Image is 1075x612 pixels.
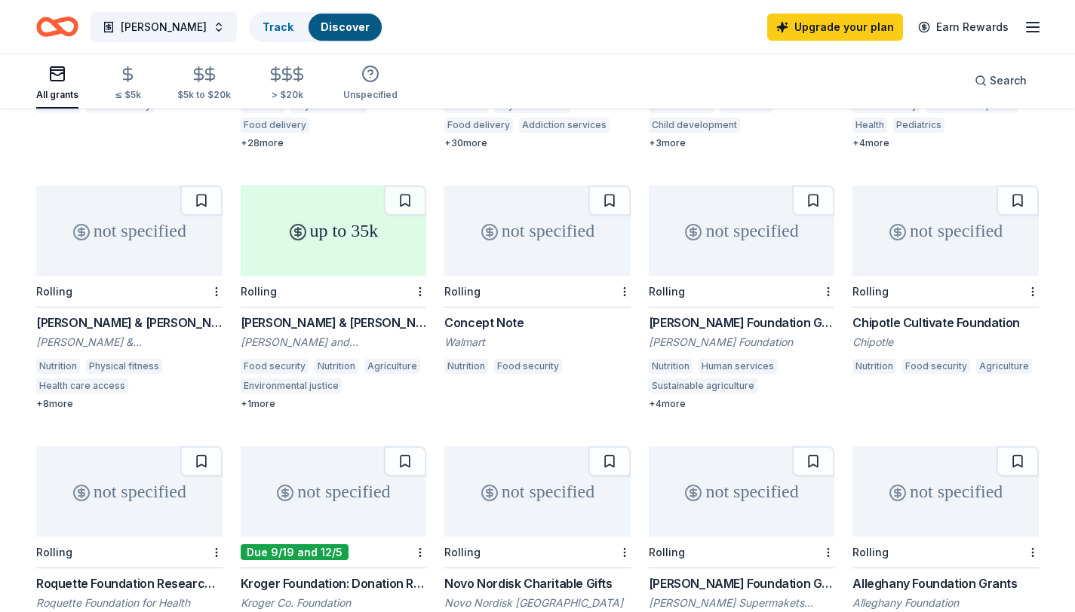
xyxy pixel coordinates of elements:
[241,185,427,410] a: up to 35kRolling[PERSON_NAME] & [PERSON_NAME] Foundation Grant[PERSON_NAME] and [PERSON_NAME] Fou...
[767,14,903,41] a: Upgrade your plan
[115,89,141,101] div: ≤ $5k
[36,574,223,592] div: Roquette Foundation Research Prize
[86,359,162,374] div: Physical fitness
[121,18,207,36] span: [PERSON_NAME]
[444,285,481,298] div: Rolling
[649,398,835,410] div: + 4 more
[36,359,80,374] div: Nutrition
[241,137,427,149] div: + 28 more
[241,118,309,133] div: Food delivery
[36,378,128,393] div: Health care access
[343,89,398,101] div: Unspecified
[963,66,1039,96] button: Search
[444,359,488,374] div: Nutrition
[321,20,370,33] a: Discover
[241,446,427,537] div: not specified
[444,574,631,592] div: Novo Nordisk Charitable Gifts
[36,185,223,276] div: not specified
[115,60,141,109] button: ≤ $5k
[36,285,72,298] div: Rolling
[177,89,231,101] div: $5k to $20k
[241,574,427,592] div: Kroger Foundation: Donation Request
[91,12,237,42] button: [PERSON_NAME]
[241,185,427,276] div: up to 35k
[36,335,223,350] div: [PERSON_NAME] & [PERSON_NAME][US_STATE] Foundation
[649,446,835,537] div: not specified
[36,314,223,332] div: [PERSON_NAME] & [PERSON_NAME][US_STATE] Foundation Grants
[444,185,631,378] a: not specifiedRollingConcept NoteWalmartNutritionFood security
[649,118,740,133] div: Child development
[852,137,1039,149] div: + 4 more
[909,14,1018,41] a: Earn Rewards
[852,446,1039,537] div: not specified
[177,60,231,109] button: $5k to $20k
[36,446,223,537] div: not specified
[649,335,835,350] div: [PERSON_NAME] Foundation
[36,59,78,109] button: All grants
[36,89,78,101] div: All grants
[902,359,970,374] div: Food security
[241,544,349,560] div: Due 9/19 and 12/5
[649,378,757,393] div: Sustainable agriculture
[241,285,277,298] div: Rolling
[444,314,631,332] div: Concept Note
[852,285,889,298] div: Rolling
[649,595,835,610] div: [PERSON_NAME] Supermakets Charitable Foundation
[241,595,427,610] div: Kroger Co. Foundation
[852,185,1039,276] div: not specified
[241,398,427,410] div: + 1 more
[444,185,631,276] div: not specified
[699,359,777,374] div: Human services
[444,137,631,149] div: + 30 more
[852,314,1039,332] div: Chipotle Cultivate Foundation
[444,595,631,610] div: Novo Nordisk [GEOGRAPHIC_DATA]
[241,335,427,350] div: [PERSON_NAME] and [PERSON_NAME] Foundation
[36,398,223,410] div: + 8 more
[343,59,398,109] button: Unspecified
[649,285,685,298] div: Rolling
[976,359,1032,374] div: Agriculture
[444,335,631,350] div: Walmart
[444,446,631,537] div: not specified
[36,546,72,558] div: Rolling
[649,574,835,592] div: [PERSON_NAME] Foundation Grants
[241,314,427,332] div: [PERSON_NAME] & [PERSON_NAME] Foundation Grant
[852,574,1039,592] div: Alleghany Foundation Grants
[852,546,889,558] div: Rolling
[649,185,835,410] a: not specifiedRolling[PERSON_NAME] Foundation Grant[PERSON_NAME] FoundationNutritionHuman services...
[893,118,944,133] div: Pediatrics
[241,359,309,374] div: Food security
[241,378,342,393] div: Environmental justice
[36,185,223,410] a: not specifiedRolling[PERSON_NAME] & [PERSON_NAME][US_STATE] Foundation Grants[PERSON_NAME] & [PER...
[267,89,307,101] div: > $20k
[852,118,887,133] div: Health
[649,185,835,276] div: not specified
[649,137,835,149] div: + 3 more
[263,20,293,33] a: Track
[364,359,420,374] div: Agriculture
[444,546,481,558] div: Rolling
[649,314,835,332] div: [PERSON_NAME] Foundation Grant
[249,12,383,42] button: TrackDiscover
[36,595,223,610] div: Roquette Foundation for Health
[852,185,1039,378] a: not specifiedRollingChipotle Cultivate FoundationChipotleNutritionFood securityAgriculture
[649,359,693,374] div: Nutrition
[36,9,78,44] a: Home
[267,60,307,109] button: > $20k
[852,595,1039,610] div: Alleghany Foundation
[519,118,610,133] div: Addiction services
[315,359,358,374] div: Nutrition
[852,335,1039,350] div: Chipotle
[852,359,896,374] div: Nutrition
[494,359,562,374] div: Food security
[649,546,685,558] div: Rolling
[990,72,1027,90] span: Search
[444,118,513,133] div: Food delivery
